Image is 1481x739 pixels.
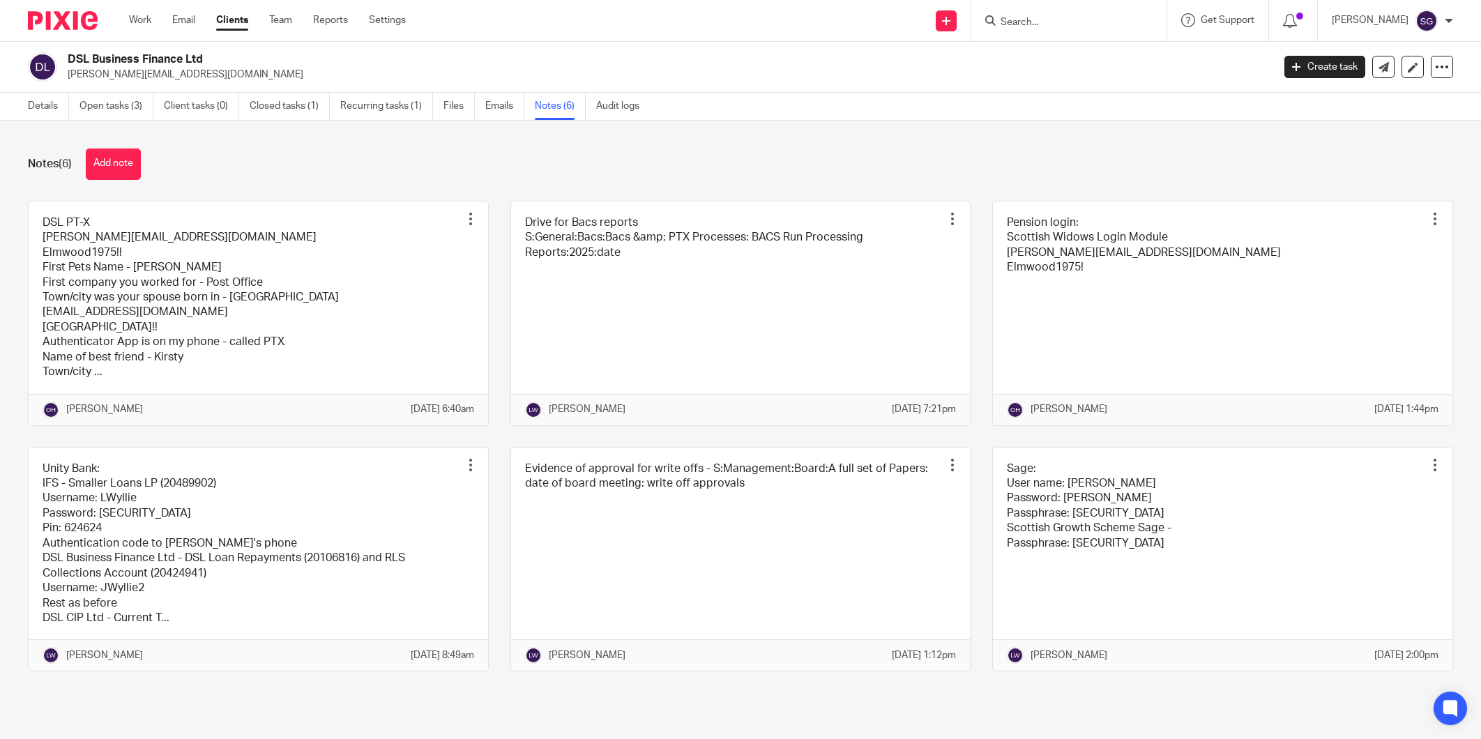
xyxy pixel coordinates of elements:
[411,648,474,662] p: [DATE] 8:49am
[892,648,956,662] p: [DATE] 1:12pm
[43,647,59,664] img: svg%3E
[549,648,625,662] p: [PERSON_NAME]
[1201,15,1254,25] span: Get Support
[86,148,141,180] button: Add note
[525,402,542,418] img: svg%3E
[443,93,475,120] a: Files
[1332,13,1408,27] p: [PERSON_NAME]
[43,402,59,418] img: svg%3E
[999,17,1125,29] input: Search
[1374,402,1438,416] p: [DATE] 1:44pm
[28,11,98,30] img: Pixie
[1007,402,1024,418] img: svg%3E
[129,13,151,27] a: Work
[28,93,69,120] a: Details
[411,402,474,416] p: [DATE] 6:40am
[1007,647,1024,664] img: svg%3E
[79,93,153,120] a: Open tasks (3)
[535,93,586,120] a: Notes (6)
[28,157,72,172] h1: Notes
[250,93,330,120] a: Closed tasks (1)
[216,13,248,27] a: Clients
[1374,648,1438,662] p: [DATE] 2:00pm
[66,402,143,416] p: [PERSON_NAME]
[340,93,433,120] a: Recurring tasks (1)
[525,647,542,664] img: svg%3E
[1031,648,1107,662] p: [PERSON_NAME]
[1284,56,1365,78] a: Create task
[28,52,57,82] img: svg%3E
[164,93,239,120] a: Client tasks (0)
[68,68,1263,82] p: [PERSON_NAME][EMAIL_ADDRESS][DOMAIN_NAME]
[1031,402,1107,416] p: [PERSON_NAME]
[172,13,195,27] a: Email
[369,13,406,27] a: Settings
[1415,10,1438,32] img: svg%3E
[66,648,143,662] p: [PERSON_NAME]
[596,93,650,120] a: Audit logs
[485,93,524,120] a: Emails
[313,13,348,27] a: Reports
[59,158,72,169] span: (6)
[892,402,956,416] p: [DATE] 7:21pm
[549,402,625,416] p: [PERSON_NAME]
[68,52,1024,67] h2: DSL Business Finance Ltd
[269,13,292,27] a: Team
